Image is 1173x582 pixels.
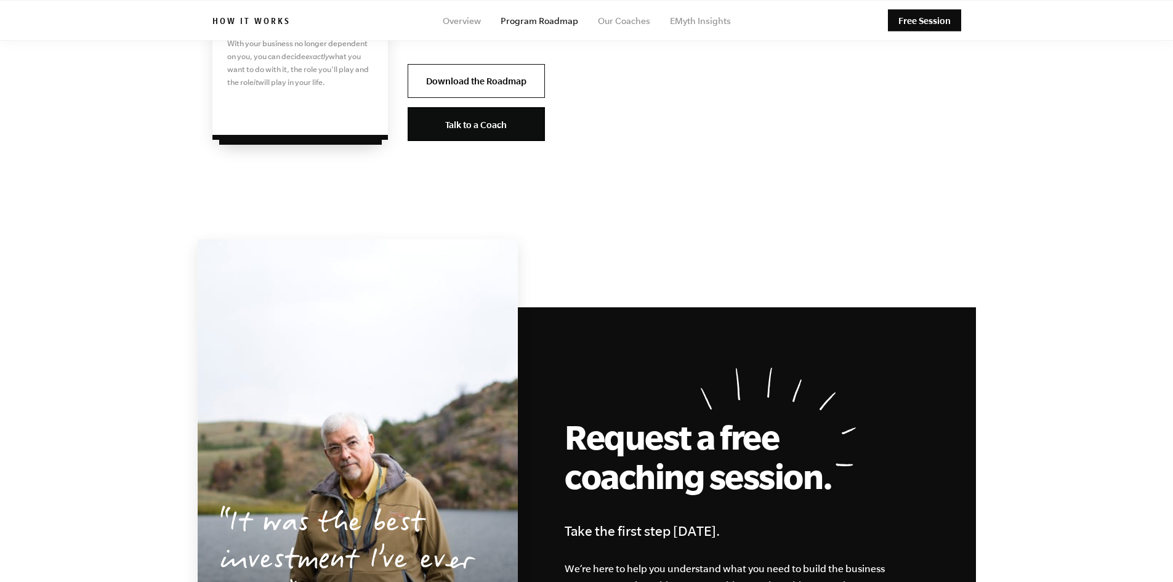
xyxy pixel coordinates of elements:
a: EMyth Insights [670,16,731,26]
span: Talk to a Coach [445,119,507,130]
a: Overview [443,16,481,26]
h2: Request a free coaching session. [565,417,842,496]
a: Talk to a Coach [408,107,545,141]
a: Download the Roadmap [408,64,545,98]
a: Our Coaches [598,16,650,26]
i: it [254,78,258,87]
a: Free Session [888,10,961,31]
iframe: Chat Widget [1111,523,1173,582]
p: With your business no longer dependent on you, you can decide what you want to do with it, the ro... [227,37,374,89]
a: Program Roadmap [501,16,578,26]
h4: Take the first step [DATE]. [565,520,909,542]
i: exactly [305,52,329,61]
h6: How it works [212,17,291,29]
